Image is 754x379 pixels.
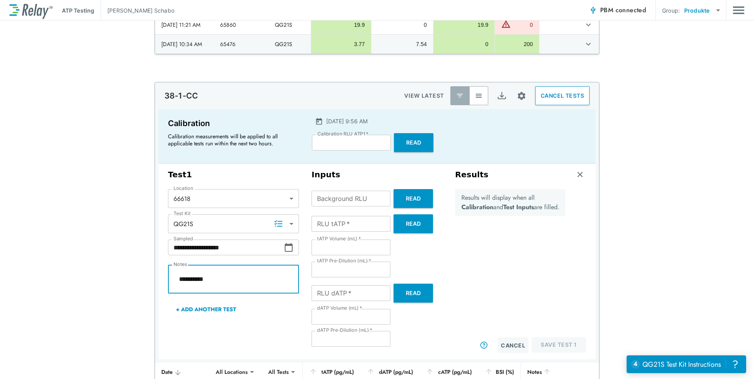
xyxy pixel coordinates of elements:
[733,3,745,18] img: Drawer Icon
[513,21,533,29] div: 0
[535,86,590,105] button: CANCEL TESTS
[511,85,532,106] button: Site setup
[367,367,413,377] div: dATP (pg/mL)
[168,117,298,130] p: Calibration
[394,214,433,233] button: Read
[168,191,299,206] div: 66618
[440,21,488,29] div: 19.9
[394,284,433,303] button: Read
[503,203,534,212] b: Test Inputs
[582,18,595,32] button: expand row
[269,15,311,34] td: QG21S
[662,6,680,15] p: Group:
[317,327,372,333] label: dATP Pre-Dilution (mL)
[404,91,444,100] p: VIEW LATEST
[475,92,483,100] img: View All
[161,40,207,48] div: [DATE] 10:34 AM
[174,236,193,242] label: Sampled
[317,40,365,48] div: 3.77
[214,15,268,34] td: 65860
[627,355,746,373] iframe: Resource center
[317,131,368,137] label: Calibration RLU ATP1
[485,367,515,377] div: BSI (%)
[312,170,442,180] h3: Inputs
[456,92,464,100] img: Latest
[317,258,371,264] label: tATP Pre-Dilution (mL)
[317,236,361,242] label: tATP Volume (mL)
[168,216,299,232] div: QG21S
[174,186,193,191] label: Location
[168,300,244,319] button: + Add Another Test
[214,35,268,54] td: 65476
[733,3,745,18] button: Main menu
[174,262,187,267] label: Notes
[426,367,472,377] div: cATP (pg/mL)
[9,2,52,19] img: LuminUltra Relay
[309,367,354,377] div: tATP (pg/mL)
[269,35,311,54] td: QG21S
[497,91,507,101] img: Export Icon
[440,40,488,48] div: 0
[394,133,433,152] button: Read
[616,6,646,15] span: connected
[317,305,362,311] label: dATP Volume (mL)
[600,5,646,16] span: PBM
[174,211,191,216] label: Test Kit
[527,367,574,377] div: Notes
[461,203,493,212] b: Calibration
[168,240,284,255] input: Choose date, selected date is Sep 10, 2025
[455,170,489,180] h3: Results
[62,6,94,15] p: ATP Testing
[501,19,511,29] img: Warning
[576,171,584,178] img: Remove
[492,86,511,105] button: Export
[326,117,368,125] p: [DATE] 9:56 AM
[589,6,597,14] img: Connected Icon
[378,40,427,48] div: 7.54
[168,133,294,147] p: Calibration measurements will be applied to all applicable tests run within the next two hours.
[315,117,323,125] img: Calender Icon
[501,40,533,48] div: 200
[107,6,174,15] p: [PERSON_NAME] Schabo
[394,189,433,208] button: Read
[517,91,526,101] img: Settings Icon
[582,37,595,51] button: expand row
[461,193,560,212] p: Results will display when all and are filled.
[317,21,365,29] div: 19.9
[378,21,427,29] div: 0
[164,91,198,100] p: 38-1-CC
[498,337,528,353] button: Cancel
[586,2,649,18] button: PBM connected
[168,170,299,180] h3: Test 1
[161,21,207,29] div: [DATE] 11:21 AM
